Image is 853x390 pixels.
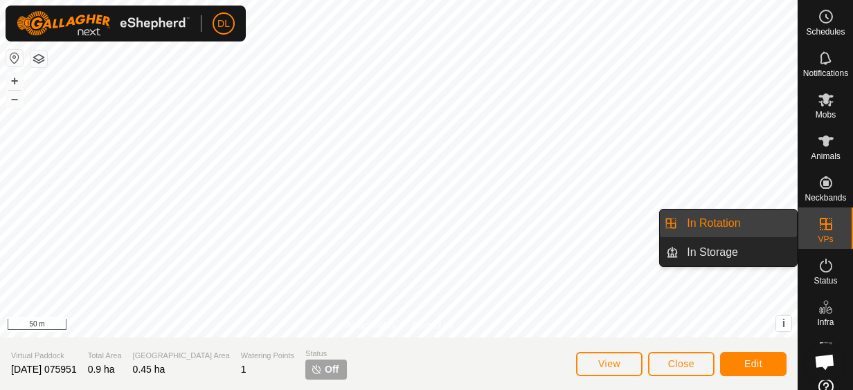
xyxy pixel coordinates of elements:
span: [GEOGRAPHIC_DATA] Area [133,350,230,362]
span: 1 [241,364,246,375]
span: Virtual Paddock [11,350,77,362]
img: turn-off [311,364,322,375]
span: Close [668,358,694,369]
span: 0.9 ha [88,364,115,375]
button: Edit [720,352,787,376]
span: Mobs [816,111,836,119]
span: View [598,358,620,369]
span: VPs [818,235,833,243]
a: In Rotation [679,210,797,237]
img: Gallagher Logo [17,11,190,36]
a: Contact Us [413,319,454,332]
span: Schedules [806,28,845,36]
span: [DATE] 075951 [11,364,77,375]
span: Total Area [88,350,122,362]
div: Open chat [806,343,843,380]
span: 0.45 ha [133,364,165,375]
button: Close [648,352,715,376]
li: In Rotation [660,210,797,237]
button: + [6,73,23,89]
a: Privacy Policy [344,319,396,332]
span: Watering Points [241,350,294,362]
button: – [6,91,23,107]
span: In Storage [687,244,738,261]
a: In Storage [679,239,797,266]
span: Infra [817,318,834,326]
span: Edit [744,358,762,369]
span: Neckbands [805,194,846,202]
span: i [782,317,785,329]
span: Animals [811,152,841,160]
span: Off [325,362,339,377]
li: In Storage [660,239,797,266]
span: Status [305,348,347,360]
span: Status [814,277,837,285]
button: Reset Map [6,50,23,66]
span: Heatmap [809,360,843,368]
span: Notifications [803,69,848,77]
button: View [576,352,643,376]
button: i [776,316,791,331]
span: DL [217,17,230,31]
button: Map Layers [30,50,47,67]
span: In Rotation [687,215,740,232]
